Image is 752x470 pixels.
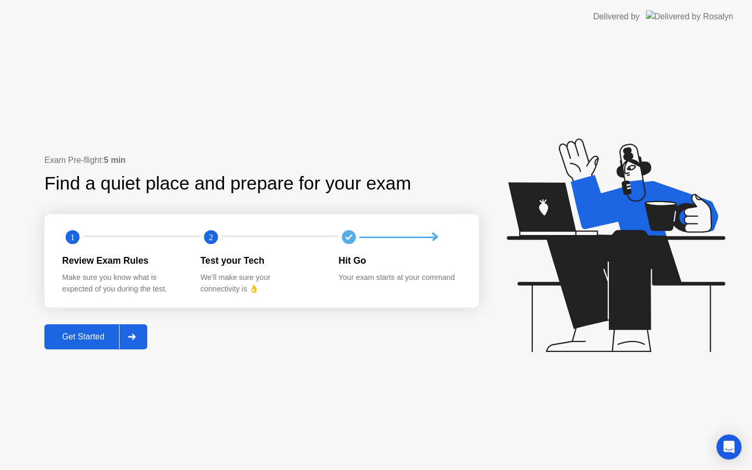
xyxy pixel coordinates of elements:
[62,254,184,267] div: Review Exam Rules
[104,156,126,164] b: 5 min
[44,154,479,167] div: Exam Pre-flight:
[338,272,460,284] div: Your exam starts at your command
[593,10,640,23] div: Delivered by
[201,272,322,295] div: We’ll make sure your connectivity is 👌
[70,232,75,242] text: 1
[716,434,742,460] div: Open Intercom Messenger
[62,272,184,295] div: Make sure you know what is expected of you during the test.
[44,324,147,349] button: Get Started
[44,170,413,197] div: Find a quiet place and prepare for your exam
[209,232,213,242] text: 2
[338,254,460,267] div: Hit Go
[48,332,119,342] div: Get Started
[646,10,733,22] img: Delivered by Rosalyn
[201,254,322,267] div: Test your Tech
